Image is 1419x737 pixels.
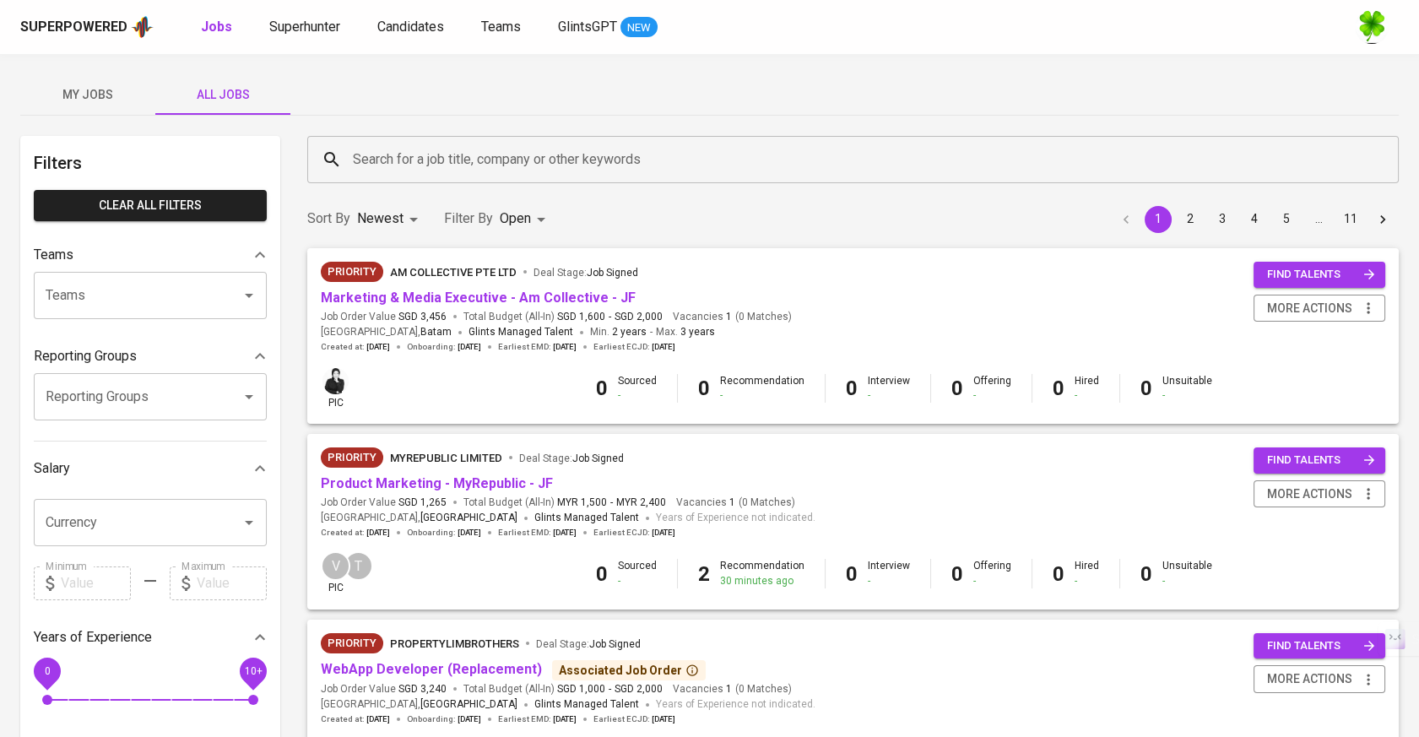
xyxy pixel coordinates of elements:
[321,262,383,282] div: New Job received from Demand Team
[680,326,715,338] span: 3 years
[720,374,804,403] div: Recommendation
[1053,562,1064,586] b: 0
[1162,574,1212,588] div: -
[720,574,804,588] div: 30 minutes ago
[321,696,517,713] span: [GEOGRAPHIC_DATA] ,
[481,17,524,38] a: Teams
[1267,265,1375,285] span: find talents
[1053,377,1064,400] b: 0
[868,559,910,588] div: Interview
[197,566,267,600] input: Value
[534,698,639,710] span: Glints Managed Talent
[596,377,608,400] b: 0
[321,527,390,539] span: Created at :
[620,19,658,36] span: NEW
[1267,451,1375,470] span: find talents
[1254,262,1385,288] button: find talents
[321,475,553,491] a: Product Marketing - MyRepublic - JF
[377,17,447,38] a: Candidates
[321,551,350,581] div: V
[500,203,551,235] div: Open
[321,551,350,595] div: pic
[1075,559,1099,588] div: Hired
[321,633,383,653] div: New Job received from Demand Team
[1254,447,1385,474] button: find talents
[609,682,611,696] span: -
[468,326,573,338] span: Glints Managed Talent
[131,14,154,40] img: app logo
[615,310,663,324] span: SGD 2,000
[344,551,373,581] div: T
[1162,374,1212,403] div: Unsuitable
[34,339,267,373] div: Reporting Groups
[612,326,647,338] span: 2 years
[723,310,732,324] span: 1
[47,195,253,216] span: Clear All filters
[407,527,481,539] span: Onboarding :
[165,84,280,106] span: All Jobs
[1140,377,1152,400] b: 0
[237,511,261,534] button: Open
[407,713,481,725] span: Onboarding :
[1110,206,1399,233] nav: pagination navigation
[34,346,137,366] p: Reporting Groups
[1075,388,1099,403] div: -
[269,17,344,38] a: Superhunter
[34,620,267,654] div: Years of Experience
[593,341,675,353] span: Earliest ECJD :
[390,637,519,650] span: PropertyLimBrothers
[553,527,577,539] span: [DATE]
[420,324,452,341] span: Batam
[1209,206,1236,233] button: Go to page 3
[1267,669,1352,690] span: more actions
[868,374,910,403] div: Interview
[723,682,732,696] span: 1
[463,682,663,696] span: Total Budget (All-In)
[593,527,675,539] span: Earliest ECJD :
[321,496,447,510] span: Job Order Value
[572,452,624,464] span: Job Signed
[1355,10,1389,44] img: f9493b8c-82b8-4f41-8722-f5d69bb1b761.jpg
[1267,484,1352,505] span: more actions
[34,452,267,485] div: Salary
[1177,206,1204,233] button: Go to page 2
[398,496,447,510] span: SGD 1,265
[481,19,521,35] span: Teams
[676,496,795,510] span: Vacancies ( 0 Matches )
[377,19,444,35] span: Candidates
[590,326,647,338] span: Min.
[321,510,517,527] span: [GEOGRAPHIC_DATA] ,
[656,696,815,713] span: Years of Experience not indicated.
[357,209,403,229] p: Newest
[720,559,804,588] div: Recommendation
[321,324,452,341] span: [GEOGRAPHIC_DATA] ,
[61,566,131,600] input: Value
[366,713,390,725] span: [DATE]
[652,713,675,725] span: [DATE]
[618,559,657,588] div: Sourced
[34,245,73,265] p: Teams
[307,209,350,229] p: Sort By
[559,662,699,679] div: Associated Job Order
[558,19,617,35] span: GlintsGPT
[868,388,910,403] div: -
[1273,206,1300,233] button: Go to page 5
[366,527,390,539] span: [DATE]
[616,496,666,510] span: MYR 2,400
[846,562,858,586] b: 0
[420,510,517,527] span: [GEOGRAPHIC_DATA]
[458,341,481,353] span: [DATE]
[1267,637,1375,656] span: find talents
[557,310,605,324] span: SGD 1,600
[652,341,675,353] span: [DATE]
[652,527,675,539] span: [DATE]
[1254,633,1385,659] button: find talents
[366,341,390,353] span: [DATE]
[321,290,636,306] a: Marketing & Media Executive - Am Collective - JF
[618,388,657,403] div: -
[868,574,910,588] div: -
[698,377,710,400] b: 0
[1305,210,1332,227] div: …
[390,452,502,464] span: MyRepublic Limited
[237,385,261,409] button: Open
